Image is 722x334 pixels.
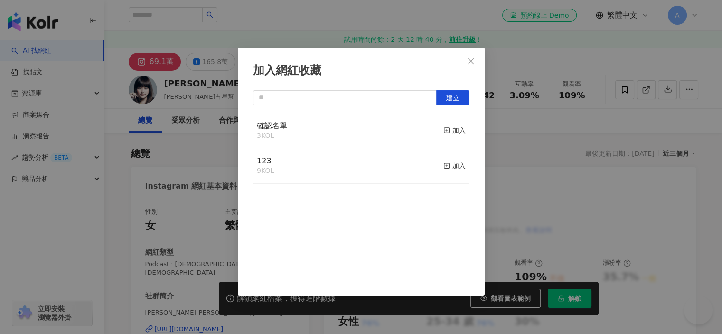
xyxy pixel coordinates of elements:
div: 3 KOL [257,131,287,141]
div: 9 KOL [257,166,274,176]
a: 確認名單 [257,122,287,130]
button: 建立 [436,90,469,105]
div: 加入 [443,125,466,135]
button: 加入 [443,156,466,176]
button: Close [461,52,480,71]
span: 123 [257,156,272,165]
button: 加入 [443,121,466,141]
span: close [467,57,475,65]
span: 建立 [446,94,459,102]
a: 123 [257,157,272,165]
span: 確認名單 [257,121,287,130]
div: 加入網紅收藏 [253,63,469,79]
div: 加入 [443,161,466,171]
